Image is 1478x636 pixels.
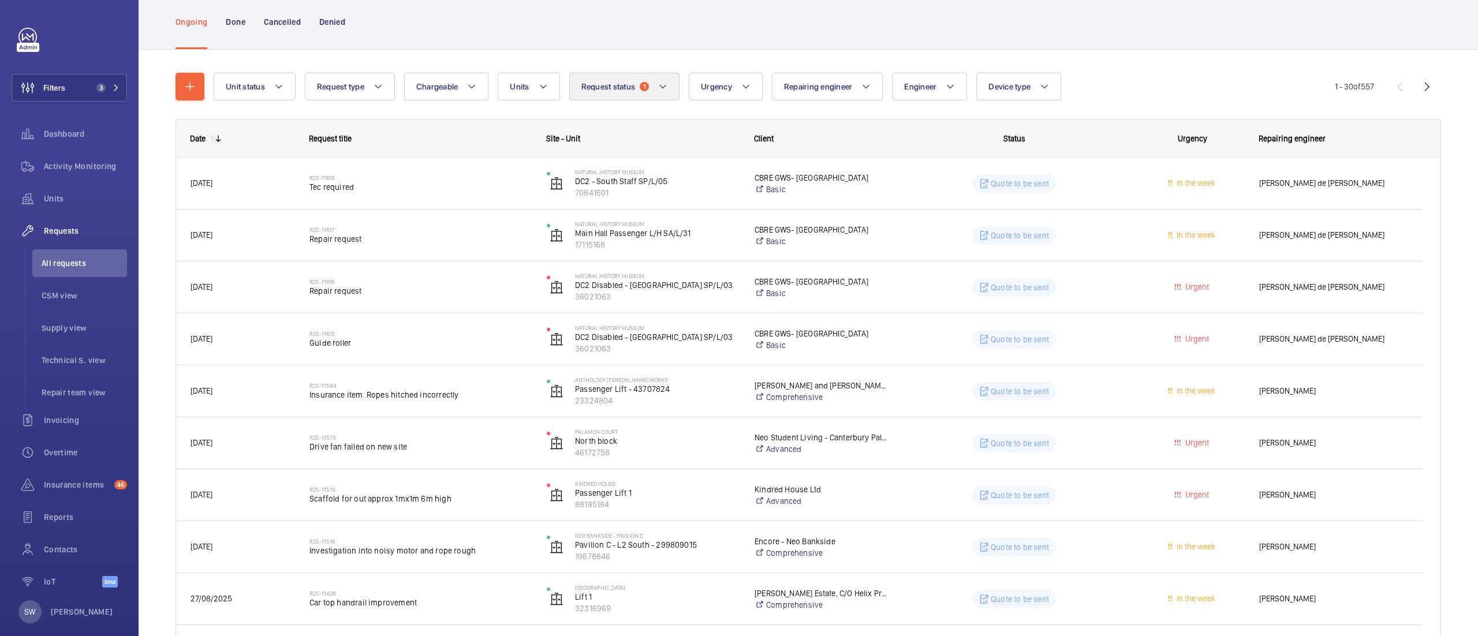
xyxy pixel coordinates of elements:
[575,435,740,447] p: North block
[575,187,740,199] p: 70841601
[755,380,888,391] p: [PERSON_NAME] and [PERSON_NAME] National Lift Contract
[575,239,740,250] p: 17115168
[44,576,102,588] span: IoT
[1259,436,1408,450] span: [PERSON_NAME]
[784,82,853,91] span: Repairing engineer
[176,469,1423,521] div: Press SPACE to select this row.
[772,73,883,100] button: Repairing engineer
[575,324,740,331] p: Natural History Museum
[755,287,888,299] a: Basic
[309,233,532,245] span: Repair request
[176,261,1423,313] div: Press SPACE to select this row.
[575,447,740,458] p: 46172758
[892,73,967,100] button: Engineer
[264,16,301,28] p: Cancelled
[575,539,740,551] p: Pavilion C - L2 South - 299809015
[575,272,740,279] p: Natural History Museum
[191,178,212,188] span: [DATE]
[309,278,532,285] h2: R25-11616
[991,489,1049,501] p: Quote to be sent
[550,332,563,346] img: elevator.svg
[991,230,1049,241] p: Quote to be sent
[1183,334,1209,343] span: Urgent
[191,438,212,447] span: [DATE]
[309,538,532,545] h2: R25-11516
[1259,592,1408,605] span: [PERSON_NAME]
[1259,280,1408,294] span: [PERSON_NAME] de [PERSON_NAME]
[550,229,563,242] img: elevator.svg
[1183,282,1209,291] span: Urgent
[1335,83,1374,91] span: 1 - 30 557
[190,134,206,143] div: Date
[640,82,649,91] span: 1
[44,160,127,172] span: Activity Monitoring
[755,224,888,235] p: CBRE GWS- [GEOGRAPHIC_DATA]
[309,330,532,337] h2: R25-11615
[42,257,127,269] span: All requests
[44,193,127,204] span: Units
[550,436,563,450] img: elevator.svg
[1174,230,1215,240] span: In the week
[176,417,1423,469] div: Press SPACE to select this row.
[309,226,532,233] h2: R25-11617
[754,134,774,143] span: Client
[550,488,563,502] img: elevator.svg
[44,128,127,140] span: Dashboard
[309,389,532,401] span: Insurance item. Ropes hitched incorrectly
[755,495,888,507] a: Advanced
[191,334,212,343] span: [DATE]
[546,134,580,143] span: Site - Unit
[755,536,888,547] p: Encore - Neo Bankside
[1183,490,1209,499] span: Urgent
[991,593,1049,605] p: Quote to be sent
[309,174,532,181] h2: R25-11618
[309,337,532,349] span: Guide roller
[226,82,265,91] span: Unit status
[309,434,532,441] h2: R25-11570
[1183,438,1209,447] span: Urgent
[1259,134,1326,143] span: Repairing engineer
[1353,82,1361,91] span: of
[44,479,110,491] span: Insurance items
[51,606,113,618] p: [PERSON_NAME]
[1259,332,1408,346] span: [PERSON_NAME] de [PERSON_NAME]
[309,590,532,597] h2: R25-11426
[575,291,740,302] p: 36021063
[755,443,888,455] a: Advanced
[991,282,1049,293] p: Quote to be sent
[755,328,888,339] p: CBRE GWS- [GEOGRAPHIC_DATA]
[575,383,740,395] p: Passenger Lift - 43707824
[575,603,740,614] p: 32316969
[102,576,118,588] span: Beta
[575,591,740,603] p: Lift 1
[1259,177,1408,190] span: [PERSON_NAME] de [PERSON_NAME]
[309,134,352,143] span: Request title
[1174,594,1215,603] span: In the week
[755,172,888,184] p: CBRE GWS- [GEOGRAPHIC_DATA]
[976,73,1061,100] button: Device type
[404,73,489,100] button: Chargeable
[176,521,1423,573] div: Press SPACE to select this row.
[191,490,212,499] span: [DATE]
[42,290,127,301] span: CSM view
[550,592,563,606] img: elevator.svg
[581,82,636,91] span: Request status
[1178,134,1207,143] span: Urgency
[44,414,127,426] span: Invoicing
[1174,542,1215,551] span: In the week
[991,178,1049,189] p: Quote to be sent
[309,493,532,504] span: Scaffold for out approx 1mx1m 6m high
[309,597,532,608] span: Car top handrail improvement
[1259,384,1408,398] span: [PERSON_NAME]
[1259,229,1408,242] span: [PERSON_NAME] de [PERSON_NAME]
[575,331,740,343] p: DC2 Disabled - [GEOGRAPHIC_DATA] SP/L/03
[575,551,740,562] p: 19678646
[575,584,740,591] p: [GEOGRAPHIC_DATA]
[191,386,212,395] span: [DATE]
[42,322,127,334] span: Supply view
[575,220,740,227] p: Natural History Museum
[988,82,1031,91] span: Device type
[191,282,212,291] span: [DATE]
[96,83,106,92] span: 3
[309,545,532,556] span: Investigation into noisy motor and rope rough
